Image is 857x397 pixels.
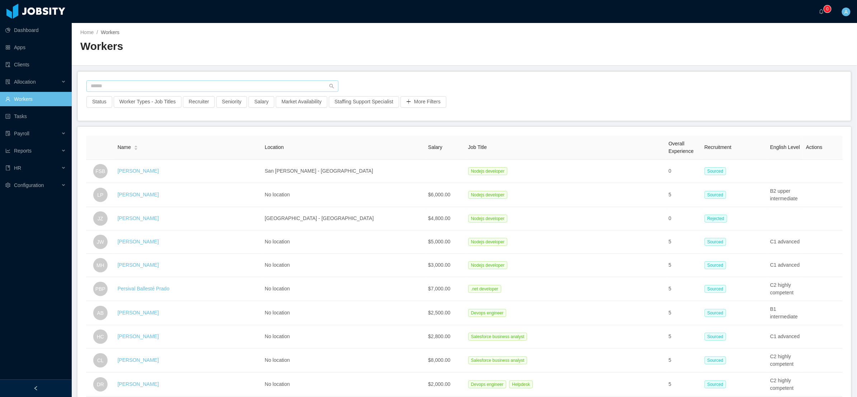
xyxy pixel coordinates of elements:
button: Seniority [216,96,247,108]
span: Devops engineer [468,309,507,317]
a: [PERSON_NAME] [118,168,159,174]
span: Salary [428,144,442,150]
span: $8,000.00 [428,357,450,363]
span: Payroll [14,131,29,136]
a: [PERSON_NAME] [118,333,159,339]
span: Sourced [705,191,726,199]
span: $7,000.00 [428,286,450,291]
td: No location [262,373,425,397]
span: JZ [98,211,103,226]
td: C1 advanced [767,254,803,277]
i: icon: file-protect [5,131,10,136]
span: Salesforce business analyst [468,333,527,341]
a: icon: profileTasks [5,109,66,123]
span: Rejected [705,215,727,223]
span: MH [96,258,104,272]
button: icon: plusMore Filters [401,96,446,108]
span: $2,500.00 [428,310,450,316]
span: Sourced [705,285,726,293]
span: Sourced [705,309,726,317]
i: icon: book [5,165,10,171]
span: Workers [101,29,119,35]
a: Home [80,29,94,35]
i: icon: setting [5,183,10,188]
span: DR [97,377,104,392]
span: $4,800.00 [428,215,450,221]
td: 0 [666,160,702,183]
span: Sourced [705,261,726,269]
span: A [844,8,848,16]
span: Overall Experience [669,141,694,154]
td: No location [262,183,425,207]
span: Nodejs developer [468,238,507,246]
span: PBP [95,282,105,296]
td: B1 intermediate [767,301,803,325]
a: [PERSON_NAME] [118,357,159,363]
td: San [PERSON_NAME] - [GEOGRAPHIC_DATA] [262,160,425,183]
button: Worker Types - Job Titles [114,96,181,108]
i: icon: bell [819,9,824,14]
span: Allocation [14,79,36,85]
button: Salary [248,96,274,108]
i: icon: caret-up [134,145,138,147]
td: No location [262,325,425,349]
span: $2,800.00 [428,333,450,339]
a: [PERSON_NAME] [118,192,159,197]
span: HC [97,330,104,344]
span: $2,000.00 [428,381,450,387]
td: No location [262,254,425,277]
td: B2 upper intermediate [767,183,803,207]
span: Devops engineer [468,380,507,388]
span: AB [97,306,104,320]
span: Sourced [705,356,726,364]
h2: Workers [80,39,464,54]
span: LP [97,188,103,202]
span: FSB [95,164,105,178]
i: icon: solution [5,79,10,84]
i: icon: line-chart [5,148,10,153]
span: $3,000.00 [428,262,450,268]
span: Sourced [705,167,726,175]
td: C2 highly competent [767,277,803,301]
a: [PERSON_NAME] [118,262,159,268]
span: Location [265,144,284,150]
span: Job Title [468,144,487,150]
span: Nodejs developer [468,215,507,223]
td: C1 advanced [767,230,803,254]
td: 5 [666,230,702,254]
a: Persival Ballesté Prado [118,286,170,291]
td: No location [262,301,425,325]
td: 5 [666,301,702,325]
td: 5 [666,349,702,373]
span: JW [97,235,104,249]
span: Salesforce business analyst [468,356,527,364]
td: No location [262,277,425,301]
button: Staffing Support Specialist [329,96,399,108]
span: English Level [770,144,800,150]
span: Reports [14,148,32,154]
span: Helpdesk [509,380,533,388]
span: $5,000.00 [428,239,450,244]
i: icon: caret-down [134,147,138,149]
td: [GEOGRAPHIC_DATA] - [GEOGRAPHIC_DATA] [262,207,425,230]
td: C2 highly competent [767,373,803,397]
span: $6,000.00 [428,192,450,197]
span: Sourced [705,238,726,246]
a: [PERSON_NAME] [118,215,159,221]
td: 5 [666,254,702,277]
button: Recruiter [183,96,215,108]
a: icon: pie-chartDashboard [5,23,66,37]
td: 5 [666,325,702,349]
span: Name [118,144,131,151]
span: / [96,29,98,35]
span: Nodejs developer [468,261,507,269]
span: .net developer [468,285,501,293]
td: 5 [666,183,702,207]
span: Sourced [705,380,726,388]
sup: 0 [824,5,831,13]
span: HR [14,165,21,171]
span: Nodejs developer [468,191,507,199]
span: CL [97,353,104,368]
td: C2 highly competent [767,349,803,373]
td: 5 [666,277,702,301]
